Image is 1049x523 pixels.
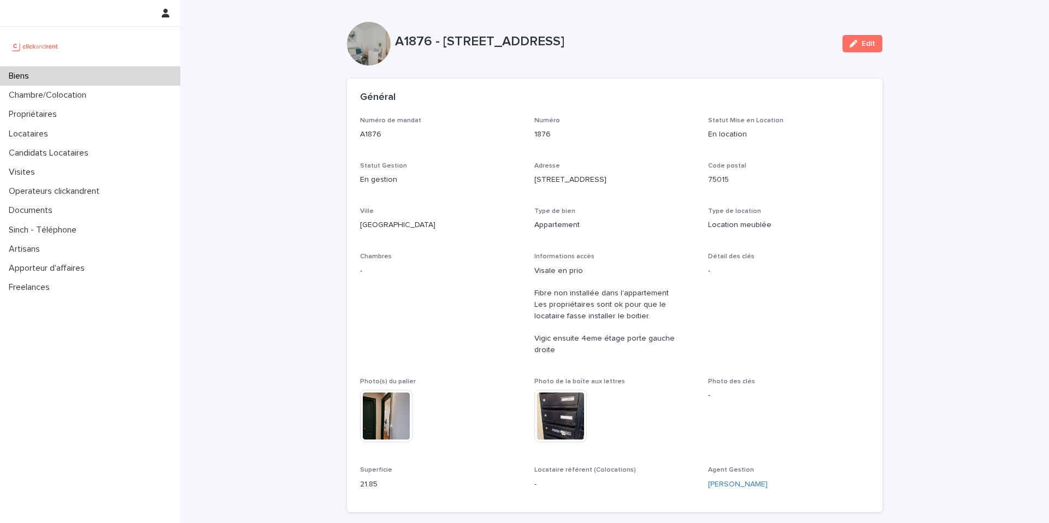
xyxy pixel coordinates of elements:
[862,40,875,47] span: Edit
[534,219,696,231] p: Appartement
[360,174,521,186] p: En gestion
[4,71,38,81] p: Biens
[4,244,49,254] p: Artisans
[708,163,746,169] span: Code postal
[4,263,93,274] p: Apporteur d'affaires
[4,186,108,197] p: Operateurs clickandrent
[360,92,396,104] h2: Général
[534,479,696,490] p: -
[708,219,869,231] p: Location meublée
[360,479,521,490] p: 21.85
[4,90,95,100] p: Chambre/Colocation
[395,34,834,50] p: A1876 - [STREET_ADDRESS]
[708,479,768,490] a: [PERSON_NAME]
[534,208,575,215] span: Type de bien
[842,35,882,52] button: Edit
[4,109,66,120] p: Propriétaires
[360,253,392,260] span: Chambres
[360,265,521,277] p: -
[534,163,560,169] span: Adresse
[4,148,97,158] p: Candidats Locataires
[4,225,85,235] p: Sinch - Téléphone
[534,129,696,140] p: 1876
[360,467,392,473] span: Superficie
[708,378,755,385] span: Photo des clés
[360,117,421,124] span: Numéro de mandat
[4,167,44,177] p: Visites
[708,467,754,473] span: Agent Gestion
[534,253,594,260] span: Informations accès
[360,208,374,215] span: Ville
[4,282,58,293] p: Freelances
[360,219,521,231] p: [GEOGRAPHIC_DATA]
[534,174,696,186] p: [STREET_ADDRESS]
[708,117,783,124] span: Statut Mise en Location
[360,378,416,385] span: Photo(s) du palier
[534,117,560,124] span: Numéro
[708,253,755,260] span: Détail des clés
[534,265,696,356] p: Visale en prio Fibre non installée dans l'appartement Les propriétaires sont ok pour que le locat...
[4,205,61,216] p: Documents
[534,378,625,385] span: Photo de la boîte aux lettres
[4,129,57,139] p: Locataires
[708,208,761,215] span: Type de location
[360,129,521,140] p: A1876
[9,35,62,57] img: UCB0brd3T0yccxBKYDjQ
[708,265,869,277] p: -
[708,390,869,401] p: -
[708,129,869,140] p: En location
[534,467,636,473] span: Locataire référent (Colocations)
[360,163,407,169] span: Statut Gestion
[708,174,869,186] p: 75015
